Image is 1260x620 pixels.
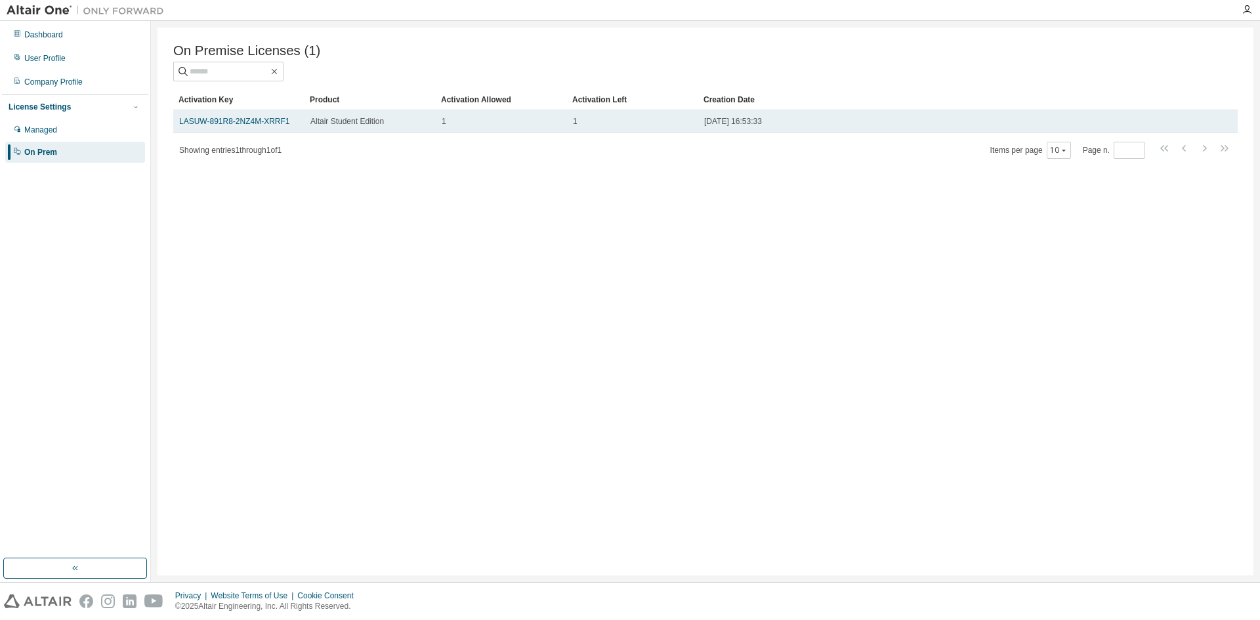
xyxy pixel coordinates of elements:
[24,53,66,64] div: User Profile
[24,30,63,40] div: Dashboard
[572,89,693,110] div: Activation Left
[1050,145,1068,155] button: 10
[7,4,171,17] img: Altair One
[297,590,361,601] div: Cookie Consent
[24,147,57,157] div: On Prem
[310,116,384,127] span: Altair Student Edition
[703,89,1180,110] div: Creation Date
[179,117,290,126] a: LASUW-891R8-2NZ4M-XRRF1
[704,116,762,127] span: [DATE] 16:53:33
[4,594,72,608] img: altair_logo.svg
[179,146,282,155] span: Showing entries 1 through 1 of 1
[24,77,83,87] div: Company Profile
[1083,142,1145,159] span: Page n.
[9,102,71,112] div: License Settings
[573,116,577,127] span: 1
[173,43,320,58] span: On Premise Licenses (1)
[123,594,136,608] img: linkedin.svg
[175,590,211,601] div: Privacy
[144,594,163,608] img: youtube.svg
[442,116,446,127] span: 1
[441,89,562,110] div: Activation Allowed
[101,594,115,608] img: instagram.svg
[178,89,299,110] div: Activation Key
[211,590,297,601] div: Website Terms of Use
[990,142,1071,159] span: Items per page
[79,594,93,608] img: facebook.svg
[175,601,362,612] p: © 2025 Altair Engineering, Inc. All Rights Reserved.
[310,89,430,110] div: Product
[24,125,57,135] div: Managed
